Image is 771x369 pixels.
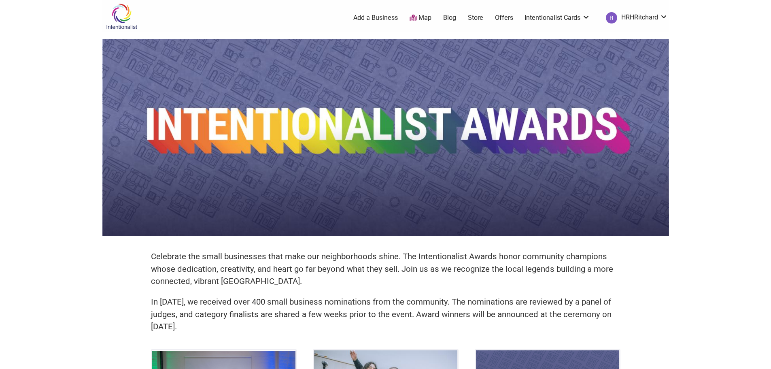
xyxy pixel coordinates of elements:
a: Blog [443,13,456,22]
a: Intentionalist Cards [525,13,590,22]
p: In [DATE], we received over 400 small business nominations from the community. The nominations ar... [151,296,620,333]
a: Add a Business [353,13,398,22]
a: Offers [495,13,513,22]
p: Celebrate the small businesses that make our neighborhoods shine. The Intentionalist Awards honor... [151,250,620,288]
a: Store [468,13,483,22]
a: HRHRitchard [602,11,668,25]
a: Map [410,13,431,23]
img: Intentionalist [102,3,141,30]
